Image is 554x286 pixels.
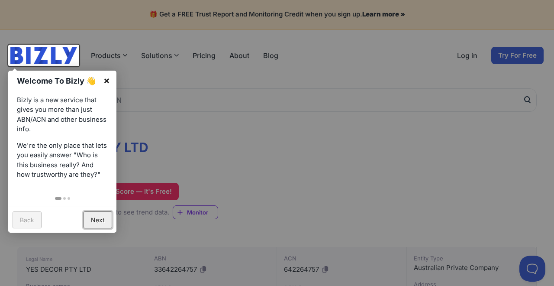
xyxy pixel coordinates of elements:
[13,211,42,228] a: Back
[97,71,116,90] a: ×
[17,95,108,134] p: Bizly is a new service that gives you more than just ABN/ACN and other business info.
[84,211,112,228] a: Next
[17,141,108,180] p: We're the only place that lets you easily answer "Who is this business really? And how trustworth...
[17,75,99,87] h1: Welcome To Bizly 👋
